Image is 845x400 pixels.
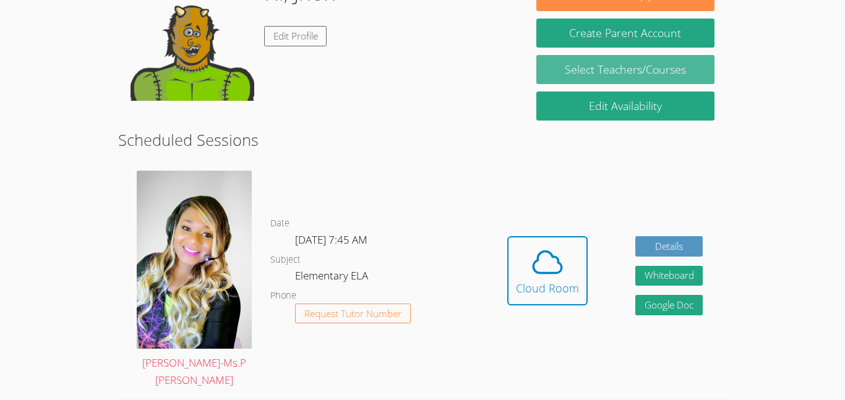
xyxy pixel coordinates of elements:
span: Request Tutor Number [304,309,401,318]
dt: Date [270,216,290,231]
dd: Elementary ELA [295,267,371,288]
a: [PERSON_NAME]-Ms.P [PERSON_NAME] [137,171,252,389]
button: Cloud Room [507,236,588,305]
span: [DATE] 7:45 AM [295,232,367,247]
dt: Subject [270,252,301,268]
img: avatar.png [137,171,252,348]
a: Edit Profile [264,26,327,46]
button: Request Tutor Number [295,304,411,324]
a: Edit Availability [536,91,714,121]
dt: Phone [270,288,296,304]
div: Cloud Room [516,279,579,297]
a: Details [635,236,703,257]
a: Select Teachers/Courses [536,55,714,84]
a: Google Doc [635,295,703,315]
h2: Scheduled Sessions [118,128,727,151]
button: Whiteboard [635,266,703,286]
button: Create Parent Account [536,19,714,48]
